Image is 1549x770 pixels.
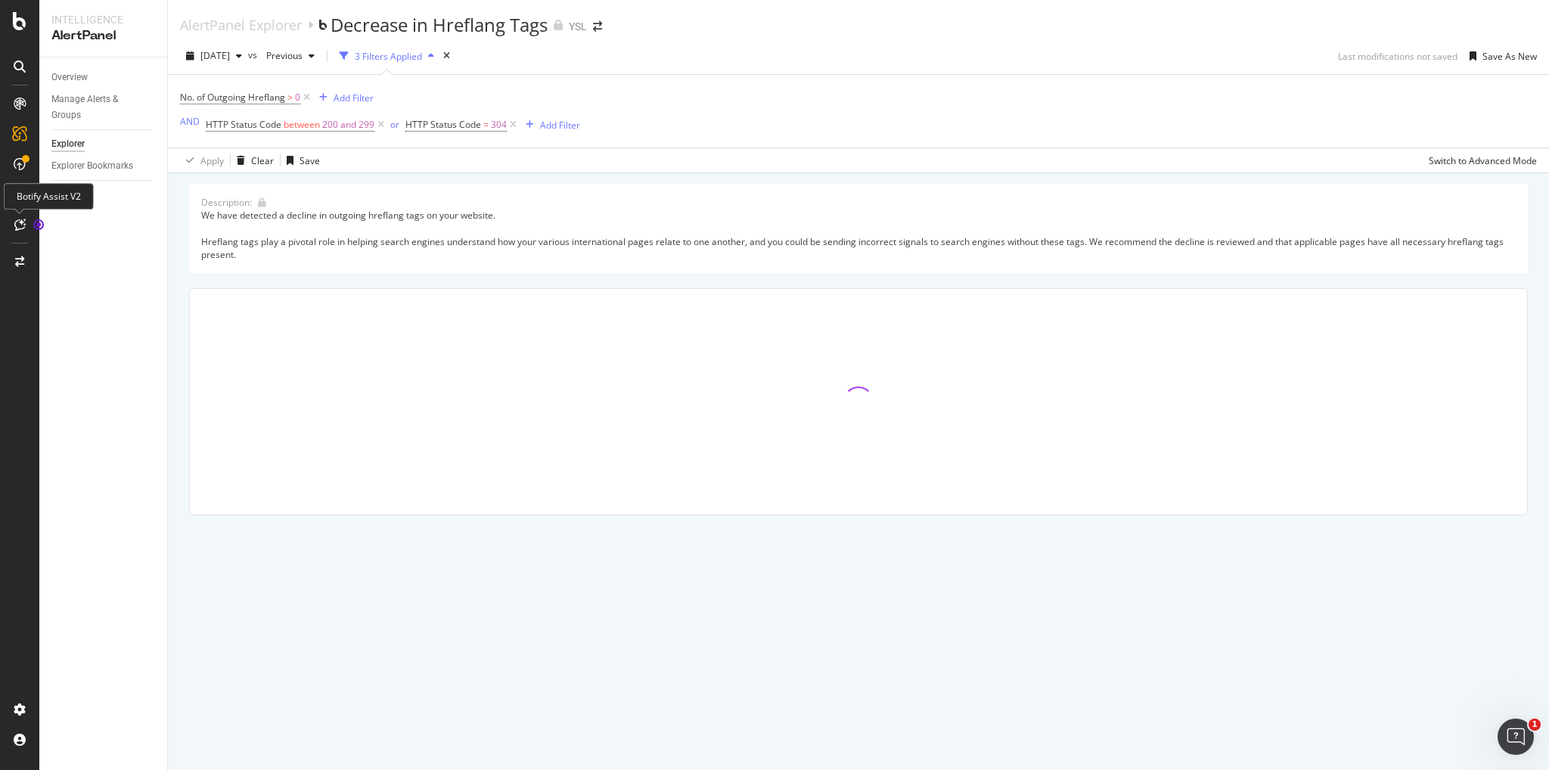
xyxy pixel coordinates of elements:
a: Explorer [51,136,157,152]
button: Save As New [1464,44,1537,68]
button: AND [180,114,200,129]
div: Botify Assist V2 [4,183,94,210]
span: between [284,118,320,131]
div: Add Filter [540,119,580,132]
a: Explorer Bookmarks [51,158,157,174]
div: Intelligence [51,12,155,27]
div: or [390,118,399,131]
button: Save [281,148,320,172]
div: Tooltip anchor [32,218,45,231]
button: Add Filter [313,88,374,107]
span: 0 [295,87,300,108]
div: Add Filter [334,92,374,104]
div: Save [300,154,320,167]
div: Switch to Advanced Mode [1429,154,1537,167]
a: AlertPanel Explorer [180,17,302,33]
div: Overview [51,70,88,85]
div: AND [180,115,200,128]
span: > [287,91,293,104]
button: 3 Filters Applied [334,44,440,68]
span: 200 and 299 [322,114,374,135]
div: Last modifications not saved [1338,50,1457,63]
div: We have detected a decline in outgoing hreflang tags on your website. Hreflang tags play a pivota... [201,209,1516,261]
div: 3 Filters Applied [355,50,422,63]
div: Explorer [51,136,85,152]
div: AlertPanel [51,27,155,45]
div: Save As New [1482,50,1537,63]
div: YSL [569,19,587,34]
a: Overview [51,70,157,85]
span: Previous [260,49,303,62]
span: = [483,118,489,131]
button: Apply [180,148,224,172]
button: Switch to Advanced Mode [1423,148,1537,172]
iframe: Intercom live chat [1498,719,1534,755]
div: Explorer Bookmarks [51,158,133,174]
div: Decrease in Hreflang Tags [331,12,548,38]
span: HTTP Status Code [405,118,481,131]
div: Apply [200,154,224,167]
button: Previous [260,44,321,68]
span: 2025 Oct. 3rd [200,49,230,62]
span: No. of Outgoing Hreflang [180,91,285,104]
a: Manage Alerts & Groups [51,92,157,123]
div: Clear [251,154,274,167]
span: 304 [491,114,507,135]
div: arrow-right-arrow-left [593,21,602,32]
div: times [440,48,453,64]
span: vs [248,48,260,61]
span: HTTP Status Code [206,118,281,131]
button: Clear [231,148,274,172]
button: or [390,117,399,132]
a: Settings [51,187,157,203]
div: Manage Alerts & Groups [51,92,142,123]
span: 1 [1529,719,1541,731]
button: [DATE] [180,44,248,68]
div: Description: [201,196,252,209]
button: Add Filter [520,116,580,134]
